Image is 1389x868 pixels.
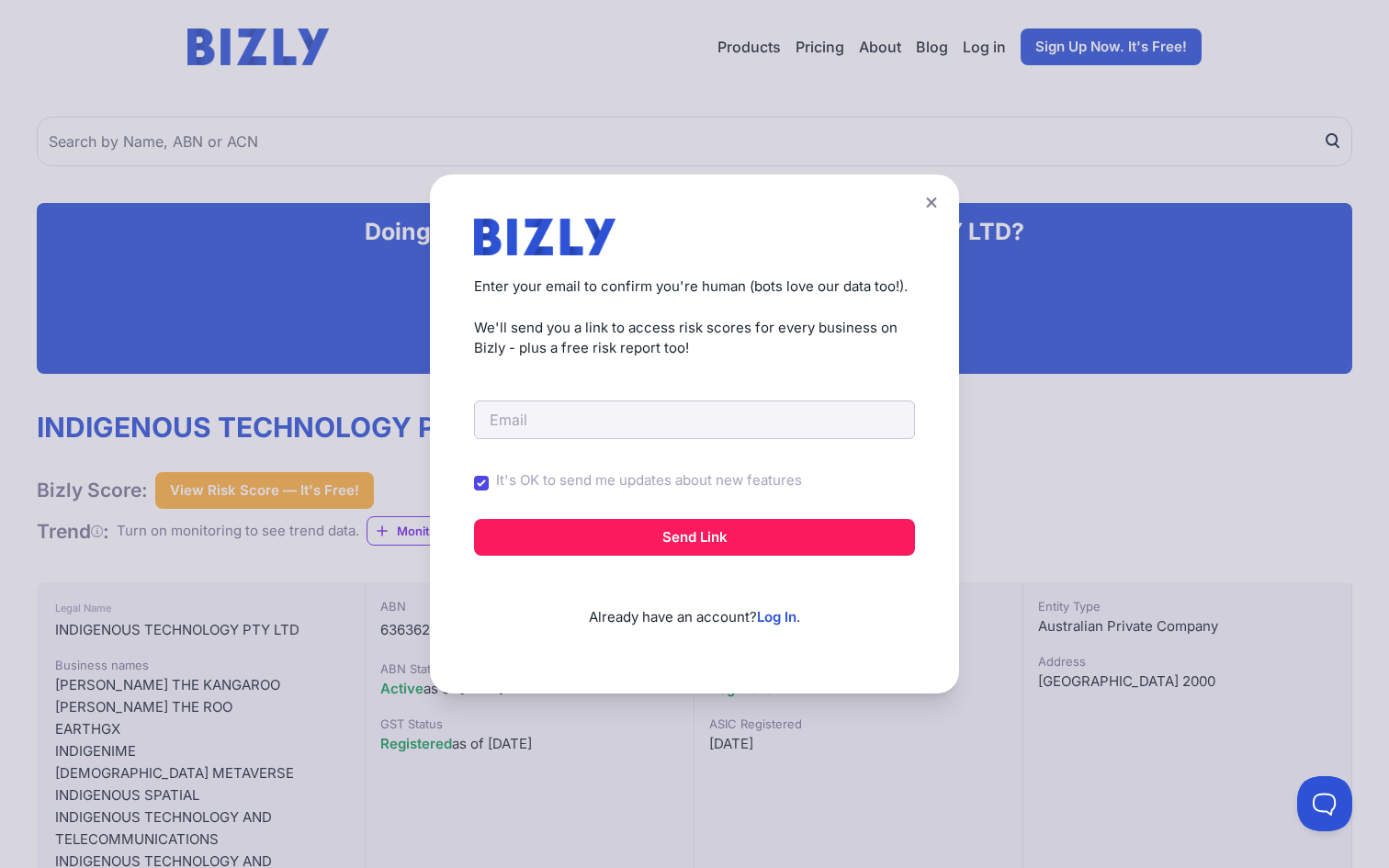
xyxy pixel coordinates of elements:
p: We'll send you a link to access risk scores for every business on Bizly - plus a free risk report... [474,318,915,359]
p: Already have an account? . [474,578,915,628]
iframe: Toggle Customer Support [1297,776,1352,831]
p: Enter your email to confirm you're human (bots love our data too!). [474,276,915,298]
img: bizly_logo.svg [474,219,615,255]
input: Email [474,400,915,439]
label: It's OK to send me updates about new features [496,470,802,491]
a: Log In [757,608,796,626]
button: Send Link [474,519,915,556]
